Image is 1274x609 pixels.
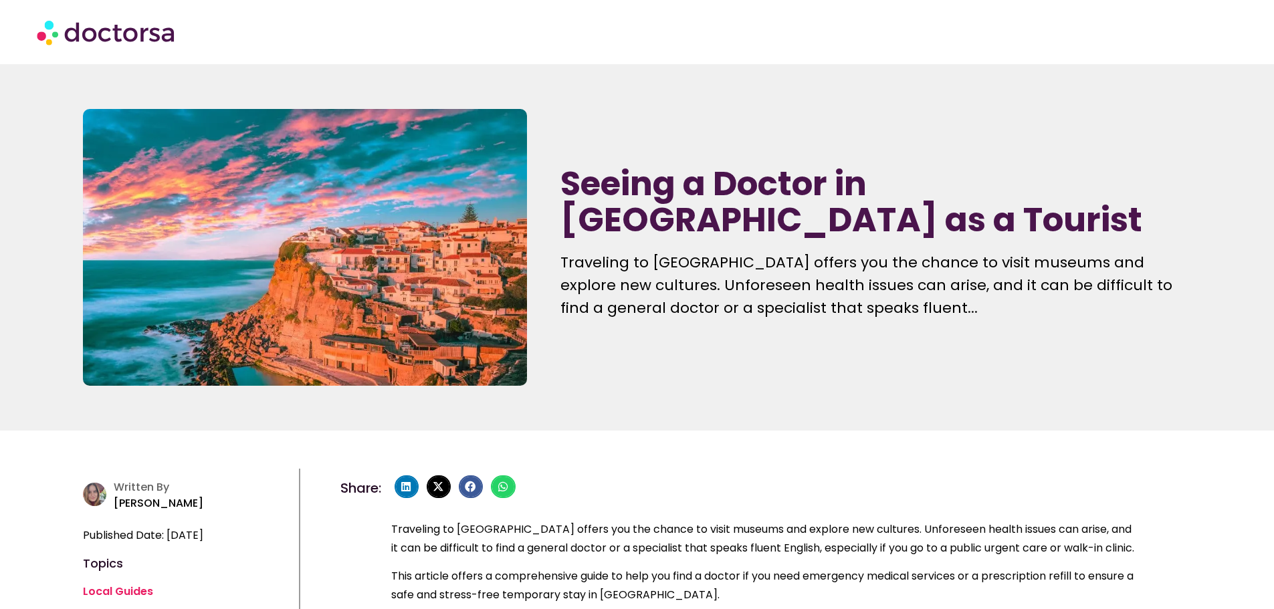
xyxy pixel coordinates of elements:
[491,475,515,498] div: Share on whatsapp
[391,520,1140,558] p: Traveling to [GEOGRAPHIC_DATA] offers you the chance to visit museums and explore new cultures. U...
[114,481,292,493] h4: Written By
[83,584,153,599] a: Local Guides
[560,166,1190,238] h1: Seeing a Doctor in [GEOGRAPHIC_DATA] as a Tourist
[114,494,292,513] p: [PERSON_NAME]
[83,109,527,386] img: Image from the blog post "how to see a doctor in portugal as a tourist"
[340,481,381,495] h4: Share:
[427,475,451,498] div: Share on x-twitter
[395,475,419,498] div: Share on linkedin
[83,483,106,506] img: author
[459,475,483,498] div: Share on facebook
[83,558,292,569] h4: Topics
[391,567,1140,604] p: This article offers a comprehensive guide to help you find a doctor if you need emergency medical...
[83,526,203,545] span: Published Date: [DATE]
[560,251,1190,320] p: Traveling to [GEOGRAPHIC_DATA] offers you the chance to visit museums and explore new cultures. U...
